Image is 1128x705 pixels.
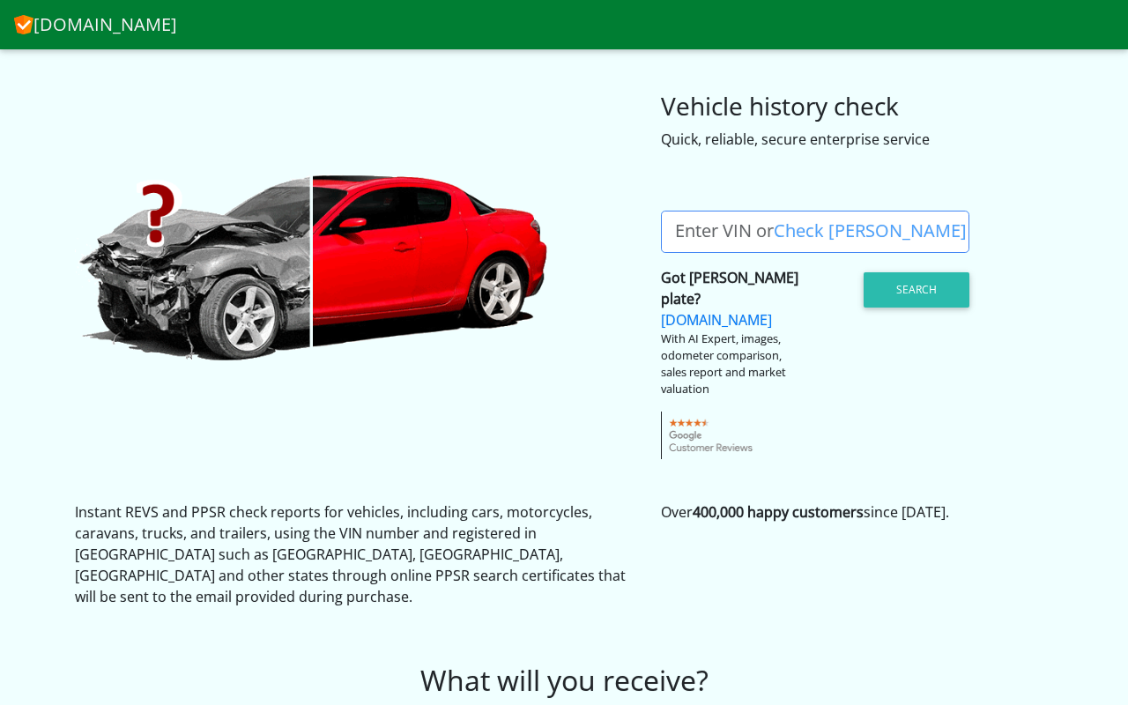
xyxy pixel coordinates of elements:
p: Instant REVS and PPSR check reports for vehicles, including cars, motorcycles, caravans, trucks, ... [75,501,634,607]
h2: What will you receive? [13,664,1115,697]
div: Quick, reliable, secure enterprise service [661,129,1053,150]
button: Search [864,272,969,308]
img: CheckVIN [75,171,551,364]
h3: Vehicle history check [661,92,1053,122]
strong: 400,000 happy customers [693,502,864,522]
strong: Got [PERSON_NAME] plate? [661,268,798,308]
label: Enter VIN or [661,211,981,253]
img: gcr-badge-transparent.png.pagespeed.ce.05XcFOhvEz.png [661,412,762,459]
div: With AI Expert, images, odometer comparison, sales report and market valuation [661,330,802,398]
a: Check [PERSON_NAME] [774,219,967,242]
a: [DOMAIN_NAME] [14,7,177,42]
img: CheckVIN.com.au logo [14,11,33,34]
p: Over since [DATE]. [661,501,1053,523]
a: [DOMAIN_NAME] [661,310,772,330]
